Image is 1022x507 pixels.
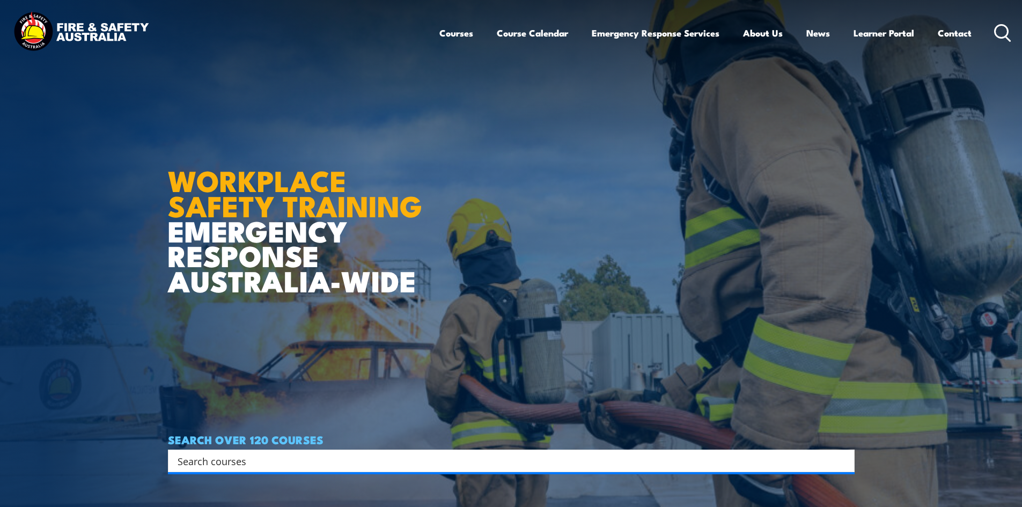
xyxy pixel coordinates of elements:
[854,19,914,47] a: Learner Portal
[806,19,830,47] a: News
[743,19,783,47] a: About Us
[168,157,422,227] strong: WORKPLACE SAFETY TRAINING
[836,453,851,468] button: Search magnifier button
[497,19,568,47] a: Course Calendar
[439,19,473,47] a: Courses
[168,433,855,445] h4: SEARCH OVER 120 COURSES
[180,453,833,468] form: Search form
[168,141,430,293] h1: EMERGENCY RESPONSE AUSTRALIA-WIDE
[938,19,972,47] a: Contact
[178,453,831,469] input: Search input
[592,19,719,47] a: Emergency Response Services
